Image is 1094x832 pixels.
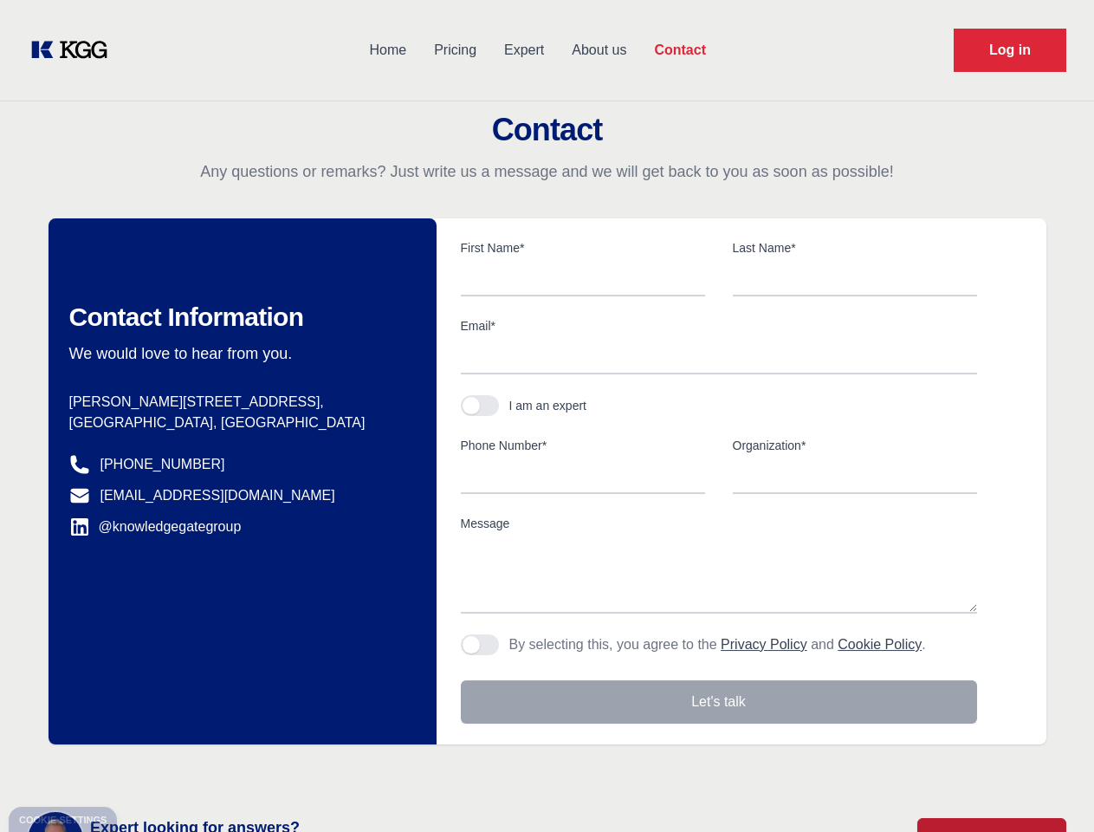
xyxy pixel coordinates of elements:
button: Let's talk [461,680,977,724]
a: Privacy Policy [721,637,807,652]
a: About us [558,28,640,73]
a: Request Demo [954,29,1066,72]
p: [GEOGRAPHIC_DATA], [GEOGRAPHIC_DATA] [69,413,409,433]
label: Message [461,515,977,532]
a: KOL Knowledge Platform: Talk to Key External Experts (KEE) [28,36,121,64]
a: Pricing [420,28,490,73]
h2: Contact [21,113,1073,147]
label: Email* [461,317,977,335]
label: Last Name* [733,239,977,257]
p: [PERSON_NAME][STREET_ADDRESS], [69,392,409,413]
div: I am an expert [509,397,587,414]
iframe: Chat Widget [1007,749,1094,832]
a: Expert [490,28,558,73]
label: First Name* [461,239,705,257]
label: Phone Number* [461,437,705,454]
p: We would love to hear from you. [69,343,409,364]
p: By selecting this, you agree to the and . [509,634,926,655]
a: @knowledgegategroup [69,517,242,537]
a: Contact [640,28,720,73]
a: Cookie Policy [838,637,922,652]
a: [PHONE_NUMBER] [100,454,225,475]
label: Organization* [733,437,977,454]
h2: Contact Information [69,302,409,333]
a: Home [355,28,420,73]
div: Cookie settings [19,816,107,825]
a: [EMAIL_ADDRESS][DOMAIN_NAME] [100,485,335,506]
p: Any questions or remarks? Just write us a message and we will get back to you as soon as possible! [21,161,1073,182]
